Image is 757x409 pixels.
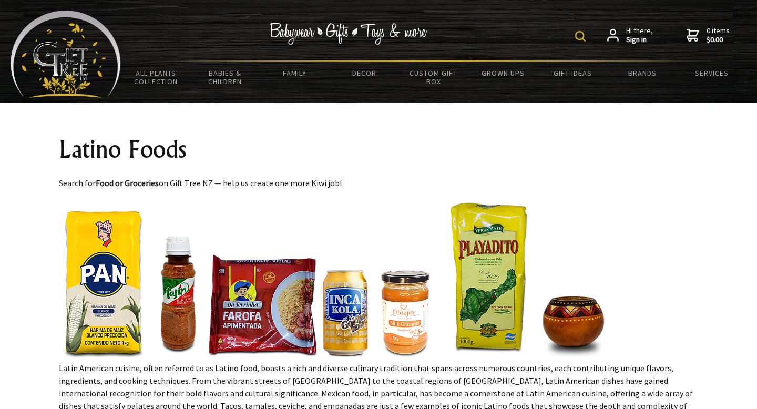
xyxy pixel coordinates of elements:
img: Babyware - Gifts - Toys and more... [11,11,121,98]
strong: Sign in [626,35,653,45]
img: Babywear - Gifts - Toys & more [269,23,427,45]
p: Search for on Gift Tree NZ — help us create one more Kiwi job! [59,177,698,189]
a: Babies & Children [190,62,260,93]
strong: Food or Groceries [96,178,159,188]
h1: Latino Foods [59,137,698,162]
a: Services [677,62,746,84]
a: All Plants Collection [121,62,190,93]
span: 0 items [707,26,730,45]
a: Decor [330,62,399,84]
a: Gift Ideas [538,62,607,84]
a: 0 items$0.00 [687,26,730,45]
a: Grown Ups [468,62,538,84]
img: product search [575,31,586,42]
a: Brands [608,62,677,84]
a: Custom Gift Box [399,62,468,93]
strong: $0.00 [707,35,730,45]
span: Hi there, [626,26,653,45]
a: Hi there,Sign in [607,26,653,45]
a: Family [260,62,329,84]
